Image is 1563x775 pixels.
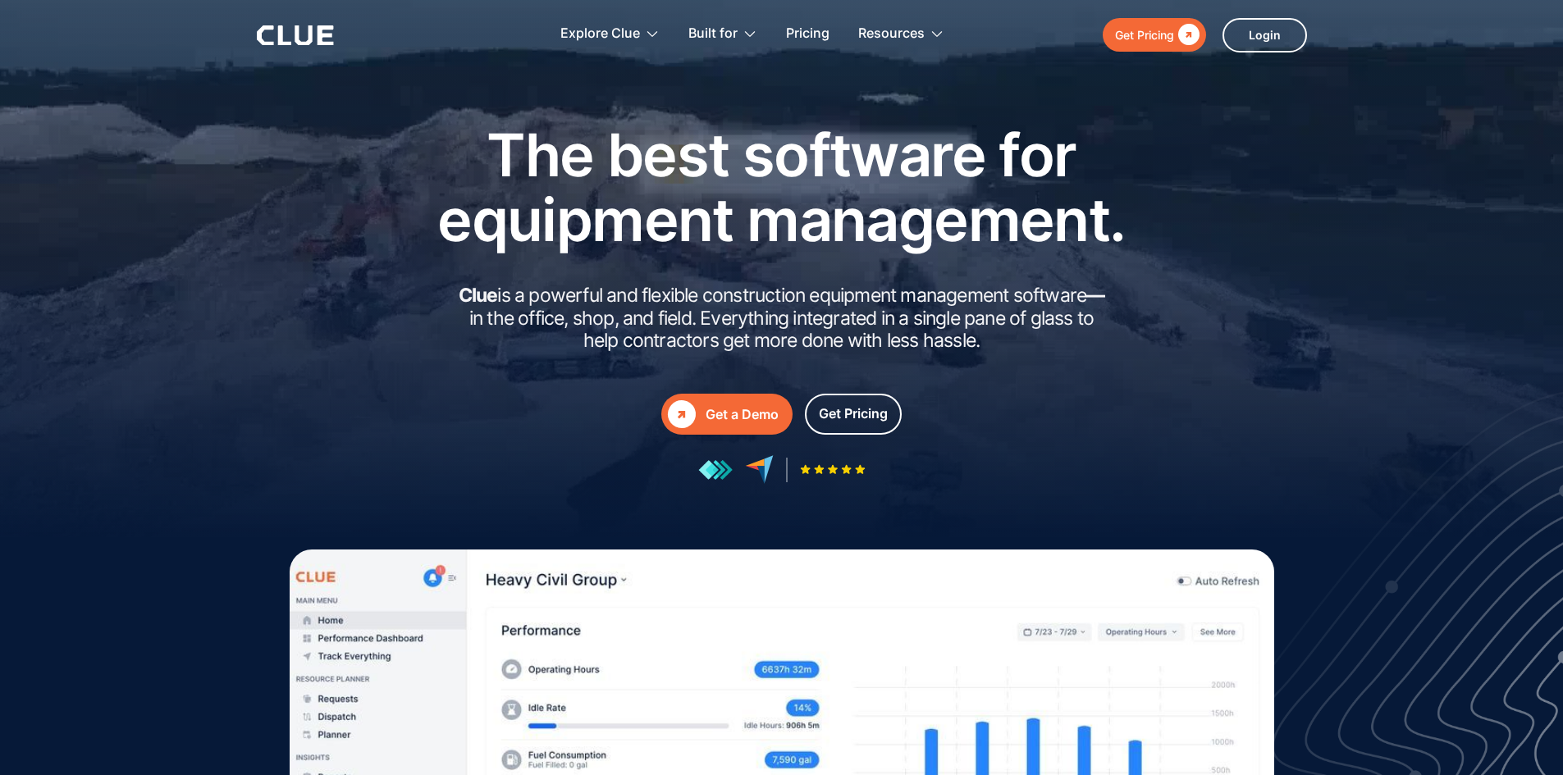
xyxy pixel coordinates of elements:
[661,394,793,435] a: Get a Demo
[413,122,1151,252] h1: The best software for equipment management.
[698,459,733,481] img: reviews at getapp
[668,400,696,428] div: 
[560,8,640,60] div: Explore Clue
[688,8,757,60] div: Built for
[858,8,944,60] div: Resources
[1481,696,1563,775] iframe: Chat Widget
[858,8,925,60] div: Resources
[1223,18,1307,52] a: Login
[454,285,1110,353] h2: is a powerful and flexible construction equipment management software in the office, shop, and fi...
[805,394,902,435] a: Get Pricing
[560,8,660,60] div: Explore Clue
[1103,18,1206,52] a: Get Pricing
[786,8,829,60] a: Pricing
[1086,284,1104,307] strong: —
[459,284,498,307] strong: Clue
[688,8,738,60] div: Built for
[1115,25,1174,45] div: Get Pricing
[819,403,888,424] div: Get Pricing
[800,464,866,475] img: Five-star rating icon
[1174,25,1200,45] div: 
[706,404,779,425] div: Get a Demo
[745,455,774,484] img: reviews at capterra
